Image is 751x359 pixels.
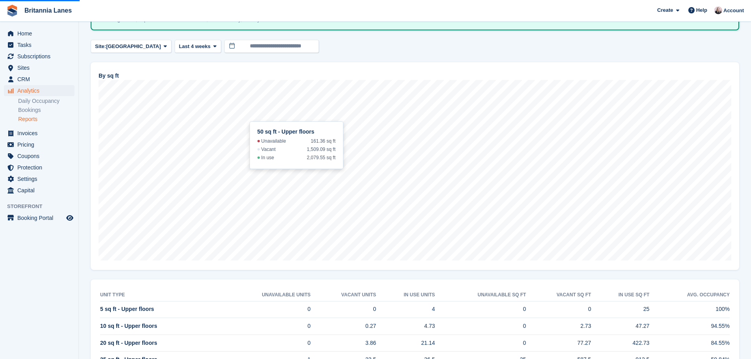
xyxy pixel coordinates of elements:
span: Tasks [17,39,65,50]
td: 0 [435,301,526,318]
td: 100% [649,301,730,318]
span: 10 sq ft - Upper floors [100,323,157,329]
span: Subscriptions [17,51,65,62]
td: 0 [219,335,310,352]
a: menu [4,128,75,139]
td: 0 [219,318,310,335]
td: 25 [591,301,649,318]
span: Protection [17,162,65,173]
a: menu [4,51,75,62]
a: menu [4,212,75,223]
span: Coupons [17,151,65,162]
td: 47.27 [591,318,649,335]
td: 2.73 [526,318,591,335]
th: In use sq ft [591,289,649,301]
a: Preview store [65,213,75,223]
th: Unit type [100,289,219,301]
span: Help [696,6,707,14]
span: Account [723,7,744,15]
td: 0 [435,318,526,335]
th: Vacant sq ft [526,289,591,301]
span: 5 sq ft - Upper floors [100,306,154,312]
td: 0 [219,301,310,318]
span: Booking Portal [17,212,65,223]
span: Last 4 weeks [179,43,211,50]
a: menu [4,39,75,50]
td: 422.73 [591,335,649,352]
a: menu [4,139,75,150]
a: menu [4,74,75,85]
td: 0 [311,301,376,318]
button: Last 4 weeks [175,40,221,53]
th: Unavailable units [219,289,310,301]
span: Home [17,28,65,39]
th: In use units [376,289,435,301]
th: Avg. occupancy [649,289,730,301]
span: Invoices [17,128,65,139]
td: 0 [435,335,526,352]
span: Site: [95,43,106,50]
a: menu [4,151,75,162]
span: Analytics [17,85,65,96]
span: Sites [17,62,65,73]
td: 4 [376,301,435,318]
a: Reports [18,115,75,123]
td: 0.27 [311,318,376,335]
span: Capital [17,185,65,196]
a: Britannia Lanes [21,4,75,17]
th: Unavailable sq ft [435,289,526,301]
span: By sq ft [99,72,119,80]
a: menu [4,185,75,196]
button: Site: [GEOGRAPHIC_DATA] [91,40,171,53]
span: [GEOGRAPHIC_DATA] [106,43,161,50]
td: 3.86 [311,335,376,352]
a: menu [4,173,75,184]
span: 20 sq ft - Upper floors [100,340,157,346]
a: menu [4,28,75,39]
td: 77.27 [526,335,591,352]
a: menu [4,162,75,173]
a: Daily Occupancy [18,97,75,105]
span: Pricing [17,139,65,150]
th: Vacant units [311,289,376,301]
img: stora-icon-8386f47178a22dfd0bd8f6a31ec36ba5ce8667c1dd55bd0f319d3a0aa187defe.svg [6,5,18,17]
td: 4.73 [376,318,435,335]
span: CRM [17,74,65,85]
td: 0 [526,301,591,318]
td: 94.55% [649,318,730,335]
a: menu [4,85,75,96]
a: Bookings [18,106,75,114]
img: Alexandra Lane [714,6,722,14]
span: Create [657,6,673,14]
span: Settings [17,173,65,184]
td: 21.14 [376,335,435,352]
a: menu [4,62,75,73]
td: 84.55% [649,335,730,352]
span: Storefront [7,203,78,210]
